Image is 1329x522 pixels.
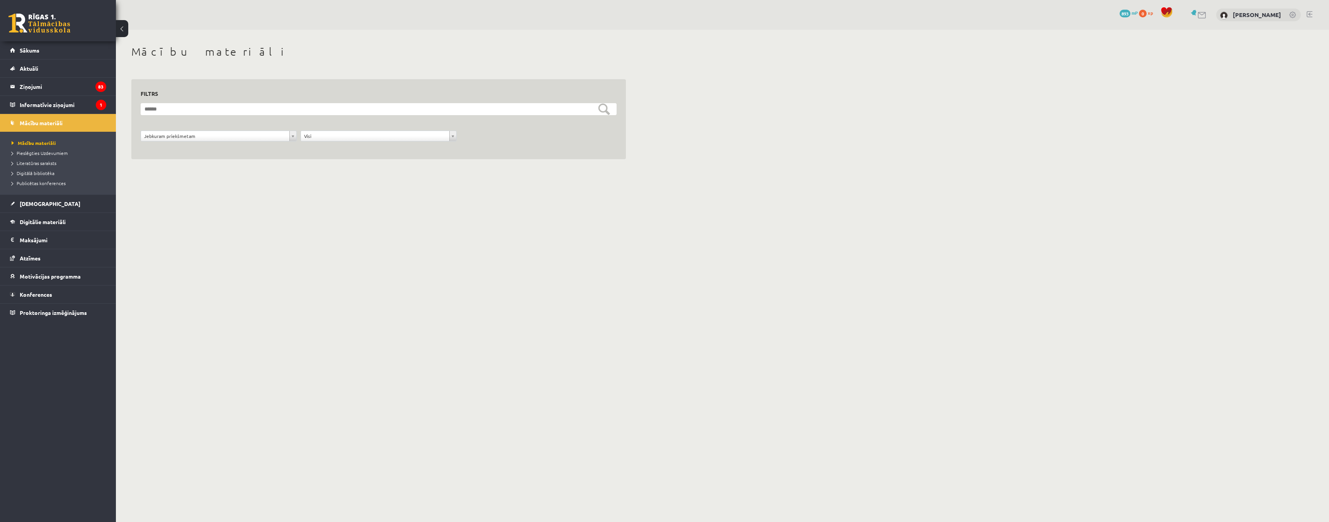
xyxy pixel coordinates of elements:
[12,150,68,156] span: Pieslēgties Uzdevumiem
[304,131,446,141] span: Visi
[1120,10,1130,17] span: 893
[10,41,106,59] a: Sākums
[20,273,81,280] span: Motivācijas programma
[12,160,56,166] span: Literatūras saraksts
[12,180,66,186] span: Publicētas konferences
[10,231,106,249] a: Maksājumi
[10,249,106,267] a: Atzīmes
[12,160,108,167] a: Literatūras saraksts
[144,131,286,141] span: Jebkuram priekšmetam
[12,150,108,156] a: Pieslēgties Uzdevumiem
[10,114,106,132] a: Mācību materiāli
[1220,12,1228,19] img: Karolīna Kalve
[12,139,108,146] a: Mācību materiāli
[12,140,56,146] span: Mācību materiāli
[20,47,39,54] span: Sākums
[1148,10,1153,16] span: xp
[20,309,87,316] span: Proktoringa izmēģinājums
[20,119,63,126] span: Mācību materiāli
[20,65,38,72] span: Aktuāli
[1233,11,1281,19] a: [PERSON_NAME]
[10,78,106,95] a: Ziņojumi83
[1132,10,1138,16] span: mP
[20,78,106,95] legend: Ziņojumi
[8,14,70,33] a: Rīgas 1. Tālmācības vidusskola
[12,170,108,177] a: Digitālā bibliotēka
[20,231,106,249] legend: Maksājumi
[301,131,456,141] a: Visi
[10,304,106,321] a: Proktoringa izmēģinājums
[10,195,106,213] a: [DEMOGRAPHIC_DATA]
[20,200,80,207] span: [DEMOGRAPHIC_DATA]
[1120,10,1138,16] a: 893 mP
[1139,10,1157,16] a: 0 xp
[10,213,106,231] a: Digitālie materiāli
[1139,10,1147,17] span: 0
[95,82,106,92] i: 83
[141,88,607,99] h3: Filtrs
[96,100,106,110] i: 1
[20,218,66,225] span: Digitālie materiāli
[10,60,106,77] a: Aktuāli
[10,286,106,303] a: Konferences
[10,96,106,114] a: Informatīvie ziņojumi1
[141,131,296,141] a: Jebkuram priekšmetam
[12,180,108,187] a: Publicētas konferences
[20,255,41,262] span: Atzīmes
[20,291,52,298] span: Konferences
[12,170,54,176] span: Digitālā bibliotēka
[131,45,626,58] h1: Mācību materiāli
[20,96,106,114] legend: Informatīvie ziņojumi
[10,267,106,285] a: Motivācijas programma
